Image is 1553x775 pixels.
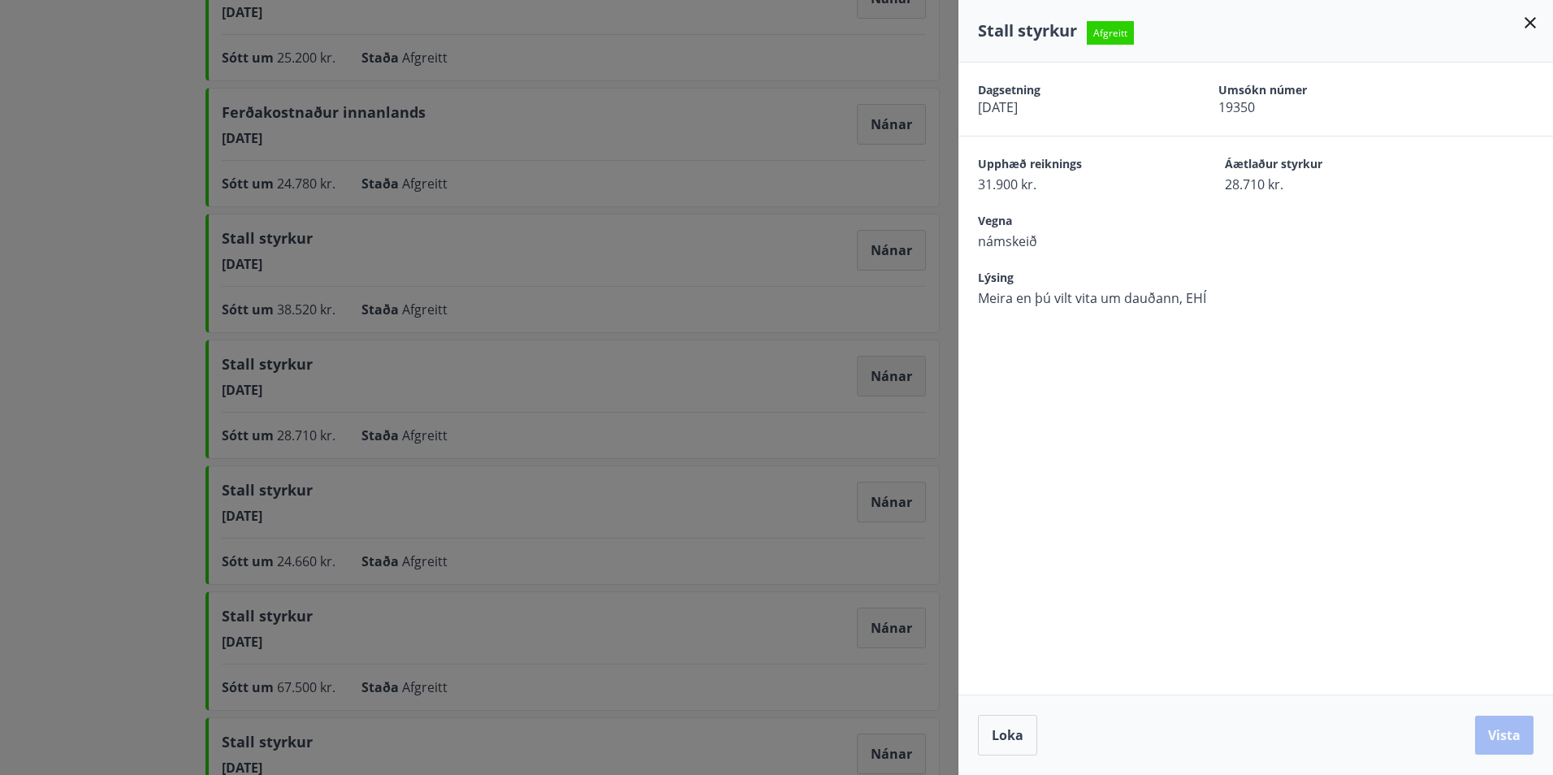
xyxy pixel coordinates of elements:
span: Áætlaður styrkur [1225,156,1415,175]
span: Upphæð reiknings [978,156,1168,175]
span: 28.710 kr. [1225,175,1415,193]
span: 19350 [1218,98,1402,116]
span: námskeið [978,232,1168,250]
span: Umsókn númer [1218,82,1402,98]
span: Vegna [978,213,1168,232]
span: Dagsetning [978,82,1162,98]
span: Lýsing [978,270,1206,289]
button: Loka [978,715,1037,756]
span: [DATE] [978,98,1162,116]
span: Loka [992,726,1023,744]
span: 31.900 kr. [978,175,1168,193]
span: Meira en þú vilt vita um dauðann, EHÍ [978,289,1206,307]
span: Stall styrkur [978,19,1077,41]
span: Afgreitt [1087,21,1134,45]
